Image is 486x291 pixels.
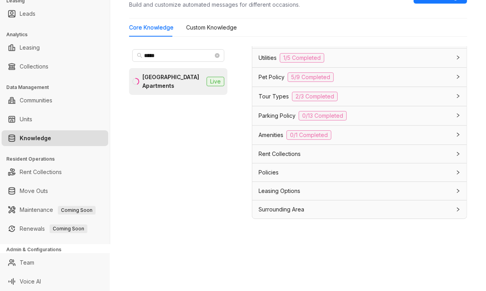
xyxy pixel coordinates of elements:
a: Leasing [20,40,40,56]
a: Rent Collections [20,164,62,180]
li: Communities [2,93,108,108]
span: collapsed [456,207,460,212]
span: 1/5 Completed [280,53,324,63]
span: collapsed [456,189,460,193]
span: collapsed [456,170,460,175]
span: Rent Collections [259,150,301,158]
span: Leasing Options [259,187,300,195]
div: Custom Knowledge [186,23,237,32]
div: Core Knowledge [129,23,174,32]
li: Renewals [2,221,108,237]
div: Policies [252,163,467,182]
div: Parking Policy0/13 Completed [252,106,467,125]
li: Maintenance [2,202,108,218]
li: Knowledge [2,130,108,146]
span: Parking Policy [259,111,296,120]
li: Team [2,255,108,271]
span: 0/13 Completed [299,111,347,120]
span: Policies [259,168,279,177]
div: Pet Policy5/9 Completed [252,68,467,87]
a: Leads [20,6,35,22]
span: Pet Policy [259,73,285,82]
li: Leasing [2,40,108,56]
span: Utilities [259,54,277,62]
li: Units [2,111,108,127]
a: Units [20,111,32,127]
span: 0/1 Completed [286,130,331,140]
a: Voice AI [20,274,41,289]
span: collapsed [456,74,460,79]
li: Rent Collections [2,164,108,180]
a: Move Outs [20,183,48,199]
span: Surrounding Area [259,205,304,214]
span: collapsed [456,132,460,137]
a: RenewalsComing Soon [20,221,87,237]
div: Build and customize automated messages for different occasions. [129,0,300,9]
li: Move Outs [2,183,108,199]
span: Live [207,77,224,86]
span: search [137,53,142,58]
div: Rent Collections [252,145,467,163]
div: Leasing Options [252,182,467,200]
div: Amenities0/1 Completed [252,126,467,145]
span: Coming Soon [50,224,87,233]
li: Leads [2,6,108,22]
span: collapsed [456,113,460,118]
h3: Resident Operations [6,156,110,163]
a: Team [20,255,34,271]
span: close-circle [215,53,220,58]
span: Amenities [259,131,283,139]
li: Voice AI [2,274,108,289]
span: collapsed [456,55,460,60]
div: Utilities1/5 Completed [252,48,467,67]
span: Tour Types [259,92,289,101]
h3: Data Management [6,84,110,91]
span: collapsed [456,94,460,98]
a: Collections [20,59,48,74]
li: Collections [2,59,108,74]
a: Knowledge [20,130,51,146]
span: collapsed [456,152,460,156]
a: Communities [20,93,52,108]
div: Surrounding Area [252,200,467,219]
span: 2/3 Completed [292,92,338,101]
span: 5/9 Completed [288,72,334,82]
h3: Admin & Configurations [6,246,110,253]
span: Coming Soon [58,206,96,215]
h3: Analytics [6,31,110,38]
div: [GEOGRAPHIC_DATA] Apartments [142,73,203,90]
div: Tour Types2/3 Completed [252,87,467,106]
